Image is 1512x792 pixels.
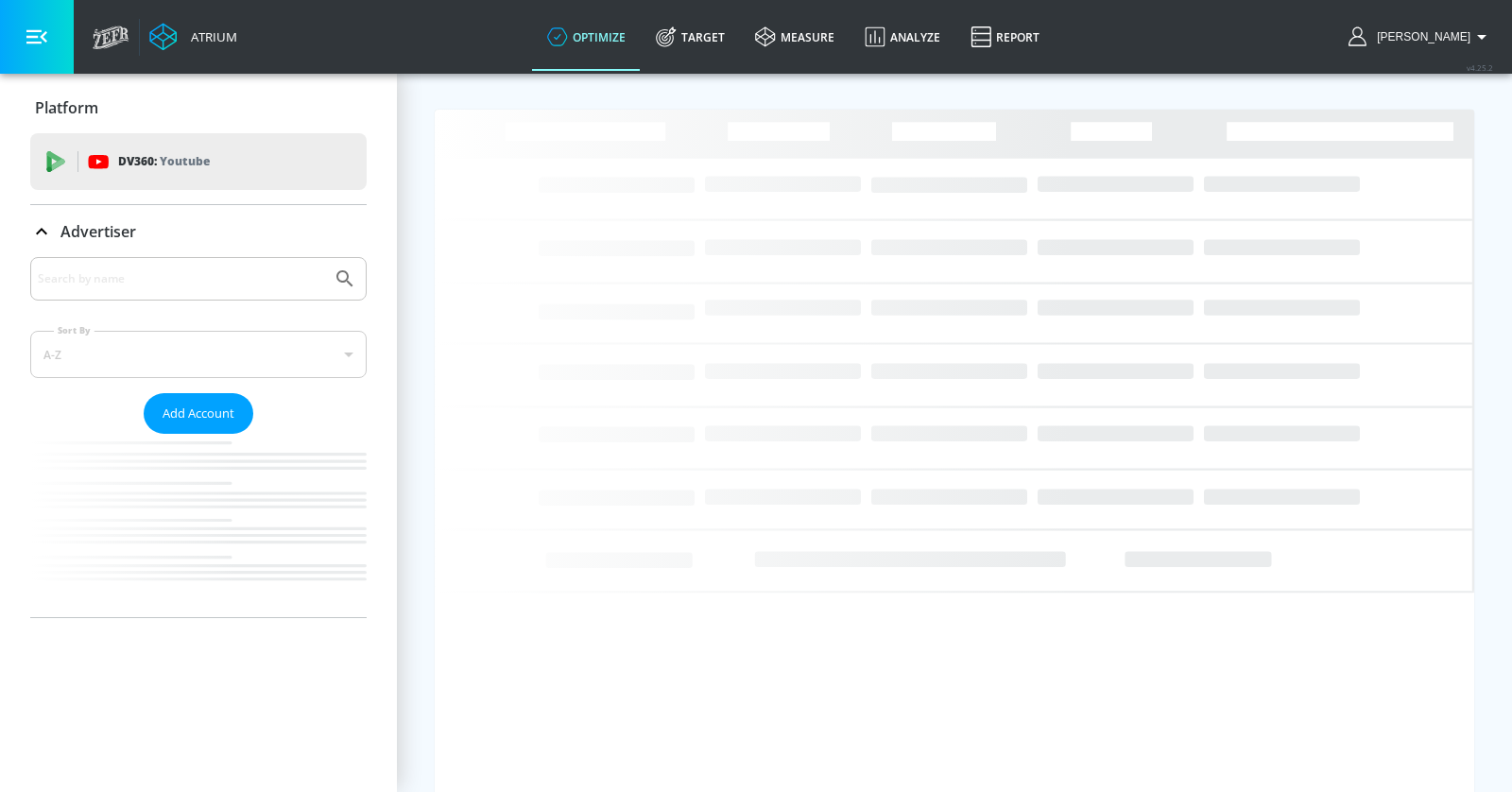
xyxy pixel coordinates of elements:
span: Add Account [163,403,234,424]
a: Atrium [149,23,237,51]
button: Add Account [144,393,253,434]
div: A-Z [30,331,367,378]
nav: list of Advertiser [30,434,367,617]
a: measure [740,3,850,71]
a: optimize [532,3,641,71]
div: DV360: Youtube [30,133,367,190]
div: Advertiser [30,257,367,617]
div: Advertiser [30,205,367,258]
p: DV360: [118,151,210,172]
input: Search by name [38,267,324,291]
button: [PERSON_NAME] [1349,26,1493,48]
a: Report [955,3,1055,71]
a: Target [641,3,740,71]
div: Platform [30,81,367,134]
p: Youtube [160,151,210,171]
div: Atrium [183,28,237,45]
p: Advertiser [60,221,136,242]
a: Analyze [850,3,955,71]
span: v 4.25.2 [1467,62,1493,73]
span: login as: casey.cohen@zefr.com [1369,30,1470,43]
p: Platform [35,97,98,118]
label: Sort By [54,324,94,336]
